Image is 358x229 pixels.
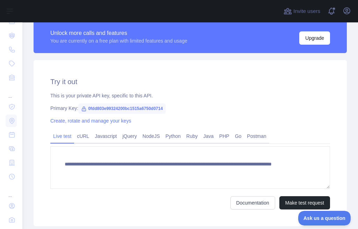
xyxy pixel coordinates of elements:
a: NodeJS [139,131,163,142]
a: Python [163,131,184,142]
a: Live test [50,131,74,142]
button: Make test request [279,196,330,209]
a: Postman [244,131,269,142]
button: Invite users [282,6,322,17]
a: cURL [74,131,92,142]
a: Java [201,131,217,142]
a: Javascript [92,131,120,142]
span: Invite users [293,7,320,15]
div: This is your private API key, specific to this API. [50,92,330,99]
iframe: Toggle Customer Support [298,211,351,226]
a: Create, rotate and manage your keys [50,118,131,124]
a: Documentation [230,196,275,209]
div: Unlock more calls and features [50,29,187,37]
a: Ruby [184,131,201,142]
a: PHP [216,131,232,142]
a: jQuery [120,131,139,142]
div: ... [6,85,17,99]
h2: Try it out [50,77,330,87]
a: Go [232,131,244,142]
div: Primary Key: [50,105,330,112]
div: You are currently on a free plan with limited features and usage [50,37,187,44]
div: ... [6,184,17,198]
button: Upgrade [299,31,330,45]
span: 0fdd803e99324200bc1515a6750d0714 [78,103,166,114]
